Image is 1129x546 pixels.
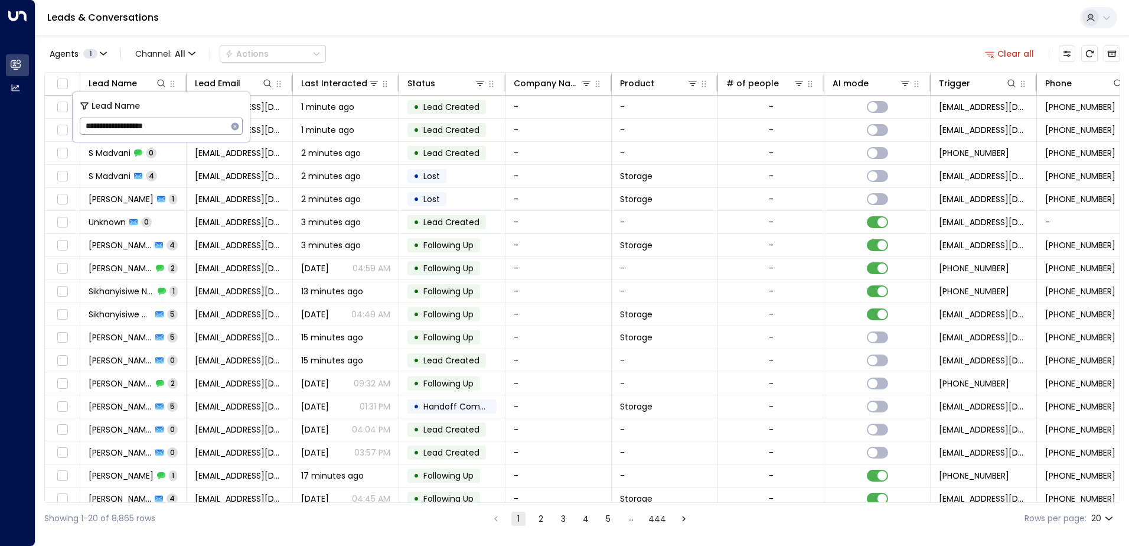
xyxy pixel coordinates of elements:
span: mark.fearon69@icloud.com [195,193,284,205]
span: +447772819940 [939,378,1009,389]
span: 13 minutes ago [301,285,363,297]
span: +447481892593 [1045,262,1115,274]
span: Adele Johnson [89,239,151,251]
span: Toggle select row [55,261,70,276]
div: - [769,124,774,136]
td: - [505,142,612,164]
td: - [612,257,718,279]
div: - [769,331,774,343]
span: Aug 19, 2025 [301,262,329,274]
span: Luke Dolton [89,470,154,482]
span: Lead Created [423,147,479,159]
td: - [505,119,612,141]
span: Alex Powell [89,378,152,389]
span: +447772819940 [1045,401,1115,412]
span: +447780939256 [1045,308,1115,320]
span: Storage [620,493,652,505]
div: • [413,466,419,486]
span: Toggle select row [55,284,70,299]
div: Trigger [939,76,1017,90]
span: Toggle select row [55,422,70,437]
button: Go to page 4 [579,512,593,526]
span: +447856161015 [1045,193,1115,205]
span: Alex Powell [89,401,152,412]
div: Lead Email [195,76,240,90]
span: Toggle select row [55,238,70,253]
span: Lead Name [92,99,140,113]
div: • [413,350,419,370]
button: Actions [220,45,326,63]
span: Sikhanyisiwe Ndebele [89,308,152,320]
span: Following Up [423,378,474,389]
span: 17 minutes ago [301,470,364,482]
div: - [769,447,774,459]
span: +447923932923 [1045,470,1115,482]
div: - [769,262,774,274]
span: Toggle select row [55,169,70,184]
p: 01:31 PM [360,401,390,412]
label: Rows per page: [1024,512,1086,525]
span: powellalex@hotmail.co.uk [195,424,284,435]
span: 0 [167,447,178,457]
span: 1 [169,470,177,480]
span: +447481892593 [939,262,1009,274]
button: Go to page 2 [534,512,548,526]
td: - [505,211,612,233]
span: Unknown [89,216,126,228]
span: Luke Dolton [89,493,151,505]
button: Agents1 [44,45,111,62]
div: • [413,166,419,186]
div: Status [407,76,435,90]
button: Customize [1059,45,1075,62]
td: - [505,326,612,349]
span: +447481892593 [1045,239,1115,251]
span: leads@space-station.co.uk [939,193,1028,205]
td: - [505,441,612,464]
span: +4474900244900 [1045,124,1115,136]
div: - [769,147,774,159]
div: … [624,512,638,526]
td: - [505,280,612,303]
div: • [413,443,419,463]
span: Yesterday [301,308,329,320]
span: 2 minutes ago [301,147,361,159]
p: 04:45 AM [352,493,390,505]
span: Alex Powell [89,355,152,366]
span: leads@space-station.co.uk [939,493,1028,505]
td: - [505,165,612,187]
div: Button group with a nested menu [220,45,326,63]
div: Lead Email [195,76,273,90]
span: Sikhanyisiwe Ndebele [89,285,154,297]
div: # of people [726,76,805,90]
span: +4474900244900 [939,147,1009,159]
span: leads@space-station.co.uk [939,124,1028,136]
span: 15 minutes ago [301,355,363,366]
span: Toggle select row [55,492,70,506]
span: S Madvani [89,170,130,182]
div: - [769,424,774,435]
span: styles@bluepeter.co.uk [195,216,284,228]
td: - [505,234,612,256]
div: • [413,489,419,509]
div: AI mode [833,76,911,90]
span: 3 minutes ago [301,239,361,251]
div: Company Name [514,76,580,90]
button: Clear all [980,45,1039,62]
div: Product [620,76,654,90]
td: - [612,372,718,395]
div: - [769,401,774,412]
div: • [413,143,419,163]
td: - [612,211,718,233]
span: 0 [167,424,178,434]
span: powellalex@hotmail.co.uk [195,447,284,459]
span: +447923932923 [1045,493,1115,505]
p: 04:59 AM [353,262,390,274]
td: - [505,188,612,210]
div: - [769,355,774,366]
span: Toggle select row [55,330,70,345]
div: Lead Name [89,76,137,90]
span: Storage [620,308,652,320]
span: leads@space-station.co.uk [939,355,1028,366]
span: Handoff Completed [423,401,507,412]
div: Last Interacted [301,76,367,90]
